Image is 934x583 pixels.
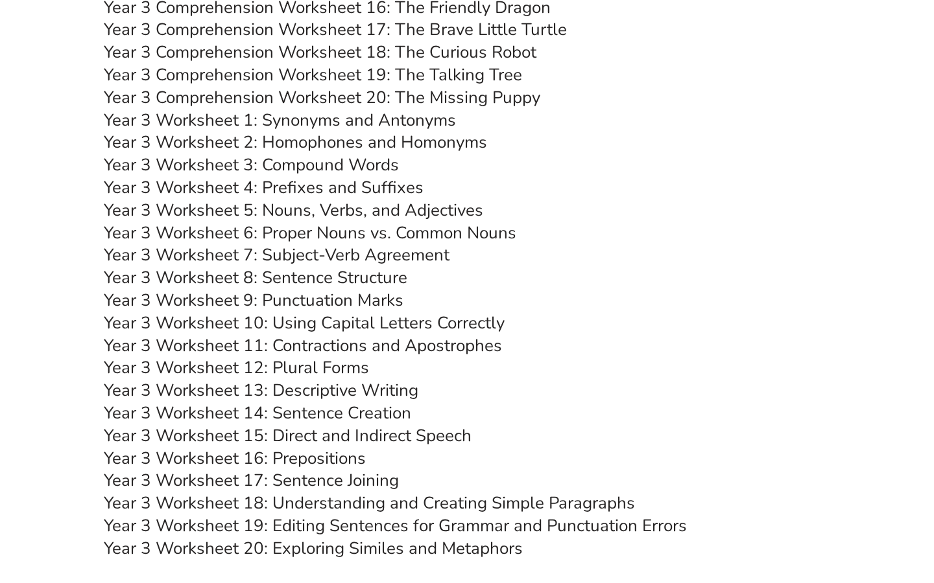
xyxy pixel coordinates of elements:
[104,244,449,266] a: Year 3 Worksheet 7: Subject-Verb Agreement
[104,334,502,357] a: Year 3 Worksheet 11: Contractions and Apostrophes
[104,492,635,514] a: Year 3 Worksheet 18: Understanding and Creating Simple Paragraphs
[104,289,403,312] a: Year 3 Worksheet 9: Punctuation Marks
[104,199,483,222] a: Year 3 Worksheet 5: Nouns, Verbs, and Adjectives
[104,266,407,289] a: Year 3 Worksheet 8: Sentence Structure
[104,356,369,379] a: Year 3 Worksheet 12: Plural Forms
[712,437,934,583] iframe: Chat Widget
[104,447,366,470] a: Year 3 Worksheet 16: Prepositions
[104,469,399,492] a: Year 3 Worksheet 17: Sentence Joining
[104,379,418,402] a: Year 3 Worksheet 13: Descriptive Writing
[104,537,523,560] a: Year 3 Worksheet 20: Exploring Similes and Metaphors
[104,176,424,199] a: Year 3 Worksheet 4: Prefixes and Suffixes
[104,109,456,131] a: Year 3 Worksheet 1: Synonyms and Antonyms
[104,86,540,109] a: Year 3 Comprehension Worksheet 20: The Missing Puppy
[104,63,522,86] a: Year 3 Comprehension Worksheet 19: The Talking Tree
[104,154,399,176] a: Year 3 Worksheet 3: Compound Words
[104,514,687,537] a: Year 3 Worksheet 19: Editing Sentences for Grammar and Punctuation Errors
[104,402,411,424] a: Year 3 Worksheet 14: Sentence Creation
[104,131,487,154] a: Year 3 Worksheet 2: Homophones and Homonyms
[104,312,505,334] a: Year 3 Worksheet 10: Using Capital Letters Correctly
[104,424,472,447] a: Year 3 Worksheet 15: Direct and Indirect Speech
[104,18,567,41] a: Year 3 Comprehension Worksheet 17: The Brave Little Turtle
[104,222,516,244] a: Year 3 Worksheet 6: Proper Nouns vs. Common Nouns
[104,41,536,63] a: Year 3 Comprehension Worksheet 18: The Curious Robot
